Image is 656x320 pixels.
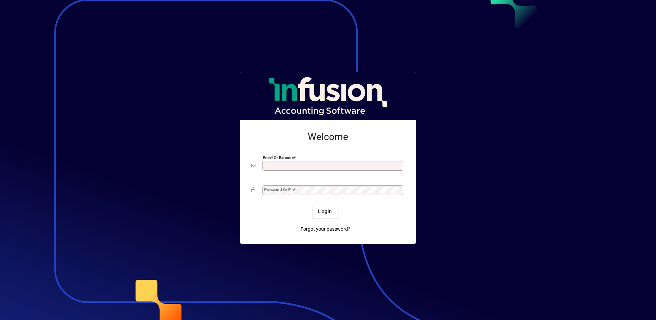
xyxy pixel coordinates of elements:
[251,131,405,143] h2: Welcome
[263,155,294,160] mat-label: Email or Barcode
[298,223,353,236] a: Forgot your password?
[301,226,350,233] span: Forgot your password?
[313,205,338,218] button: Login
[264,187,294,192] mat-label: Password or Pin
[318,208,332,215] span: Login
